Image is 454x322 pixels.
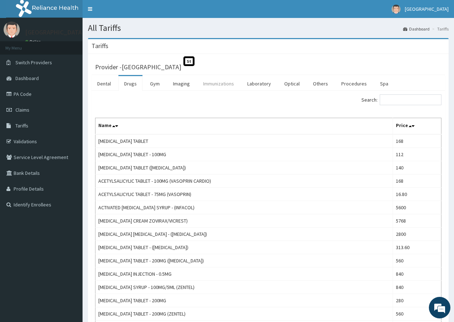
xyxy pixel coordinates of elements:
[15,107,29,113] span: Claims
[95,254,393,267] td: [MEDICAL_DATA] TABLET - 200MG ([MEDICAL_DATA])
[374,76,394,91] a: Spa
[13,36,29,54] img: d_794563401_company_1708531726252_794563401
[25,29,84,36] p: [GEOGRAPHIC_DATA]
[92,76,117,91] a: Dental
[393,254,441,267] td: 560
[197,76,240,91] a: Immunizations
[4,22,20,38] img: User Image
[118,4,135,21] div: Minimize live chat window
[95,134,393,148] td: [MEDICAL_DATA] TABLET
[393,294,441,307] td: 280
[95,118,393,135] th: Name
[37,40,121,50] div: Chat with us now
[393,281,441,294] td: 840
[279,76,305,91] a: Optical
[361,94,441,105] label: Search:
[118,76,142,91] a: Drugs
[393,118,441,135] th: Price
[307,76,334,91] a: Others
[95,228,393,241] td: [MEDICAL_DATA] [MEDICAL_DATA] - ([MEDICAL_DATA])
[393,214,441,228] td: 5768
[430,26,449,32] li: Tariffs
[95,174,393,188] td: ACETYLSALICYLIC TABLET - 100MG (VASOPRIN CARDIO)
[95,281,393,294] td: [MEDICAL_DATA] SYRUP - 100MG/5ML (ZENTEL)
[15,122,28,129] span: Tariffs
[393,161,441,174] td: 140
[95,64,181,70] h3: Provider - [GEOGRAPHIC_DATA]
[95,307,393,321] td: [MEDICAL_DATA] TABLET - 200MG (ZENTEL)
[393,174,441,188] td: 168
[393,201,441,214] td: 5600
[393,188,441,201] td: 16.80
[393,148,441,161] td: 112
[393,241,441,254] td: 313.60
[183,56,195,66] span: St
[380,94,441,105] input: Search:
[95,148,393,161] td: [MEDICAL_DATA] TABLET - 100MG
[405,6,449,12] span: [GEOGRAPHIC_DATA]
[393,267,441,281] td: 840
[95,201,393,214] td: ACTIVATED [MEDICAL_DATA] SYRUP - (INFACOL)
[95,161,393,174] td: [MEDICAL_DATA] TABLET ([MEDICAL_DATA])
[15,59,52,66] span: Switch Providers
[95,241,393,254] td: [MEDICAL_DATA] TABLET - ([MEDICAL_DATA])
[4,196,137,221] textarea: Type your message and hit 'Enter'
[393,228,441,241] td: 2800
[88,23,449,33] h1: All Tariffs
[167,76,196,91] a: Imaging
[403,26,430,32] a: Dashboard
[95,267,393,281] td: [MEDICAL_DATA] INJECTION - 0.5MG
[336,76,373,91] a: Procedures
[95,294,393,307] td: [MEDICAL_DATA] TABLET - 200MG
[393,307,441,321] td: 560
[95,188,393,201] td: ACETYLSALICYLIC TABLET - 75MG (VASOPRIN)
[144,76,165,91] a: Gym
[392,5,401,14] img: User Image
[95,214,393,228] td: [MEDICAL_DATA] CREAM ZOVIRAX/VICREST)
[25,39,42,44] a: Online
[42,90,99,163] span: We're online!
[393,134,441,148] td: 168
[242,76,277,91] a: Laboratory
[15,75,39,81] span: Dashboard
[92,43,108,49] h3: Tariffs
